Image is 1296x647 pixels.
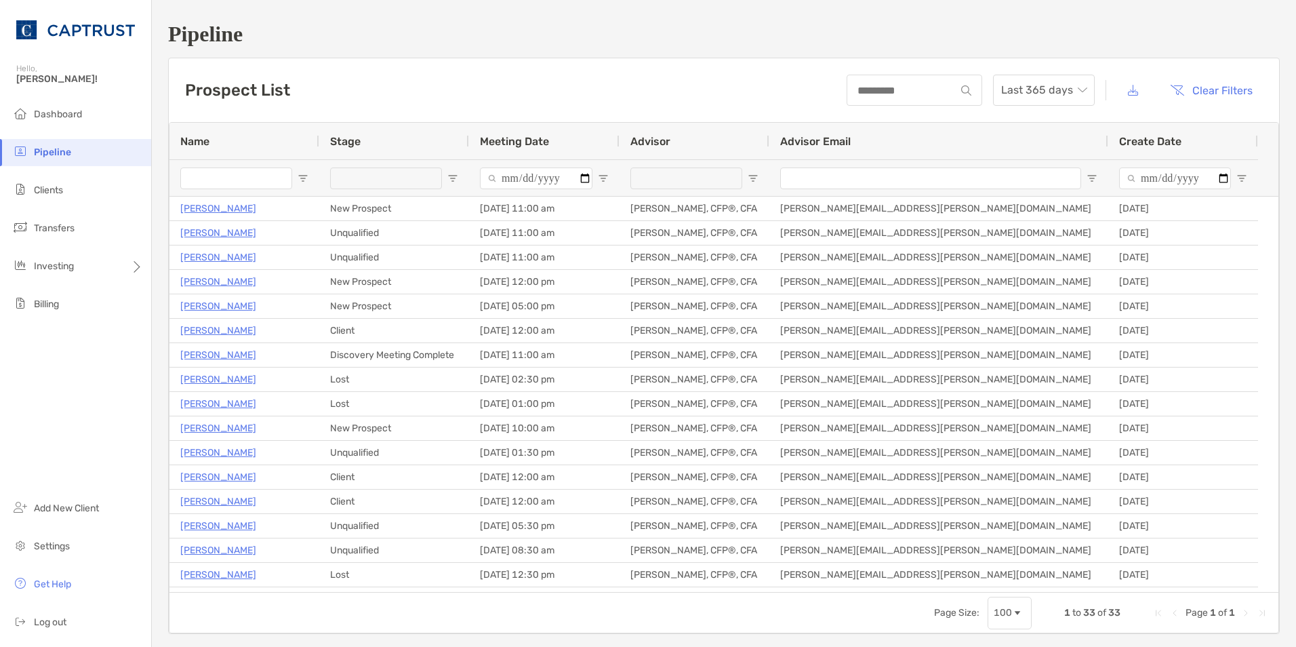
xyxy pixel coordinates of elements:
div: [DATE] 02:30 pm [469,368,620,391]
img: get-help icon [12,575,28,591]
div: Lost [319,563,469,587]
img: dashboard icon [12,105,28,121]
div: [PERSON_NAME][EMAIL_ADDRESS][PERSON_NAME][DOMAIN_NAME] [769,343,1108,367]
a: [PERSON_NAME] [180,469,256,486]
a: [PERSON_NAME] [180,517,256,534]
img: billing icon [12,295,28,311]
input: Advisor Email Filter Input [780,168,1081,189]
a: [PERSON_NAME] [180,542,256,559]
div: [DATE] [1108,246,1258,269]
button: Open Filter Menu [1236,173,1247,184]
div: [DATE] [1108,221,1258,245]
img: investing icon [12,257,28,273]
a: [PERSON_NAME] [180,420,256,437]
span: 1 [1210,607,1216,619]
div: Page Size: [934,607,979,619]
p: [PERSON_NAME] [180,200,256,217]
h1: Pipeline [168,22,1280,47]
div: [PERSON_NAME][EMAIL_ADDRESS][PERSON_NAME][DOMAIN_NAME] [769,441,1108,465]
div: [DATE] [1108,343,1258,367]
img: input icon [961,85,971,96]
h3: Prospect List [185,81,290,100]
div: Unqualified [319,514,469,538]
div: [PERSON_NAME], CFP®, CFA [620,514,769,538]
button: Open Filter Menu [1087,173,1097,184]
div: [DATE] [1108,416,1258,440]
a: [PERSON_NAME] [180,322,256,339]
div: [PERSON_NAME], CFP®, CFA [620,465,769,489]
div: Unqualified [319,441,469,465]
div: [DATE] 12:00 am [469,465,620,489]
span: of [1097,607,1106,619]
div: [DATE] 01:30 pm [469,441,620,465]
div: [PERSON_NAME][EMAIL_ADDRESS][PERSON_NAME][DOMAIN_NAME] [769,514,1108,538]
div: [PERSON_NAME][EMAIL_ADDRESS][PERSON_NAME][DOMAIN_NAME] [769,319,1108,342]
div: [DATE] 11:00 am [469,343,620,367]
span: Advisor [630,135,670,148]
div: [DATE] 08:30 am [469,538,620,562]
span: Transfers [34,222,75,234]
div: [DATE] [1108,270,1258,294]
span: of [1218,607,1227,619]
a: [PERSON_NAME] [180,444,256,461]
div: [PERSON_NAME][EMAIL_ADDRESS][PERSON_NAME][DOMAIN_NAME] [769,221,1108,245]
span: Get Help [34,579,71,590]
span: Meeting Date [480,135,549,148]
div: [PERSON_NAME][EMAIL_ADDRESS][PERSON_NAME][DOMAIN_NAME] [769,246,1108,269]
div: [DATE] [1108,465,1258,489]
div: [DATE] 10:00 am [469,416,620,440]
span: Dashboard [34,109,82,120]
div: [PERSON_NAME], CFP®, CFA [620,319,769,342]
div: [PERSON_NAME][EMAIL_ADDRESS][PERSON_NAME][DOMAIN_NAME] [769,538,1108,562]
div: Previous Page [1169,608,1180,619]
a: [PERSON_NAME] de [PERSON_NAME] [180,591,347,608]
div: Unqualified [319,221,469,245]
div: 100 [994,607,1012,619]
a: [PERSON_NAME] [180,298,256,315]
div: [PERSON_NAME], CFP®, CFA [620,587,769,611]
div: [DATE] 11:00 am [469,246,620,269]
div: New Prospect [319,197,469,220]
div: [DATE] [1108,294,1258,318]
span: Pipeline [34,146,71,158]
div: [DATE] 05:00 pm [469,294,620,318]
input: Name Filter Input [180,168,292,189]
button: Open Filter Menu [298,173,308,184]
div: Next Page [1240,608,1251,619]
span: Page [1186,607,1208,619]
div: [DATE] [1108,197,1258,220]
a: [PERSON_NAME] [180,224,256,241]
div: [PERSON_NAME], CFP®, CFA [620,563,769,587]
div: [PERSON_NAME], CFP®, CFA [620,343,769,367]
div: [DATE] [1108,563,1258,587]
div: [DATE] 12:00 pm [469,270,620,294]
a: [PERSON_NAME] [180,493,256,510]
p: [PERSON_NAME] [180,395,256,412]
img: CAPTRUST Logo [16,5,135,54]
div: Discovery Meeting Complete [319,343,469,367]
span: 1 [1229,607,1235,619]
div: Page Size [988,597,1032,629]
div: Lost [319,368,469,391]
img: pipeline icon [12,143,28,159]
a: [PERSON_NAME] [180,273,256,290]
div: [PERSON_NAME][EMAIL_ADDRESS][PERSON_NAME][DOMAIN_NAME] [769,368,1108,391]
img: add_new_client icon [12,499,28,515]
div: [PERSON_NAME], CFP®, CFA [620,392,769,416]
div: [PERSON_NAME], CFP®, CFA [620,197,769,220]
span: Log out [34,616,66,628]
div: [PERSON_NAME], CFP®, CFA [620,246,769,269]
img: clients icon [12,181,28,197]
div: [DATE] [1108,538,1258,562]
input: Create Date Filter Input [1119,168,1231,189]
div: Discovery Meeting Complete [319,587,469,611]
div: Client [319,490,469,513]
div: [PERSON_NAME][EMAIL_ADDRESS][PERSON_NAME][DOMAIN_NAME] [769,587,1108,611]
img: logout icon [12,613,28,629]
a: [PERSON_NAME] [180,249,256,266]
div: [PERSON_NAME][EMAIL_ADDRESS][PERSON_NAME][DOMAIN_NAME] [769,563,1108,587]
